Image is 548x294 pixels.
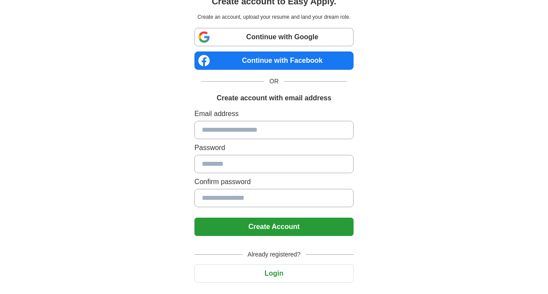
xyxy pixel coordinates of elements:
[217,93,331,103] h1: Create account with email address
[264,77,284,86] span: OR
[194,28,354,46] a: Continue with Google
[194,264,354,283] button: Login
[194,177,354,187] label: Confirm password
[194,270,354,277] a: Login
[194,218,354,236] button: Create Account
[242,250,306,259] span: Already registered?
[194,143,354,153] label: Password
[194,51,354,70] a: Continue with Facebook
[196,13,352,21] p: Create an account, upload your resume and land your dream role.
[194,109,354,119] label: Email address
